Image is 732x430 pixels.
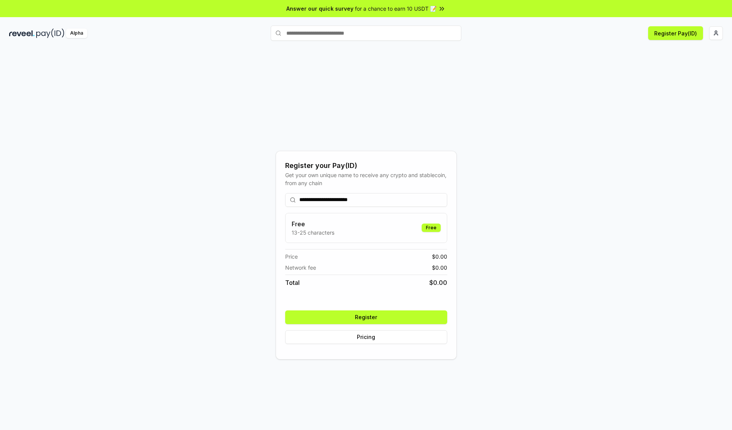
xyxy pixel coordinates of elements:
[292,229,334,237] p: 13-25 characters
[285,330,447,344] button: Pricing
[429,278,447,287] span: $ 0.00
[285,310,447,324] button: Register
[286,5,353,13] span: Answer our quick survey
[432,264,447,272] span: $ 0.00
[355,5,437,13] span: for a chance to earn 10 USDT 📝
[285,278,300,287] span: Total
[285,171,447,187] div: Get your own unique name to receive any crypto and stablecoin, from any chain
[422,224,441,232] div: Free
[285,264,316,272] span: Network fee
[292,219,334,229] h3: Free
[36,29,64,38] img: pay_id
[66,29,87,38] div: Alpha
[285,253,298,261] span: Price
[432,253,447,261] span: $ 0.00
[9,29,35,38] img: reveel_dark
[648,26,703,40] button: Register Pay(ID)
[285,160,447,171] div: Register your Pay(ID)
